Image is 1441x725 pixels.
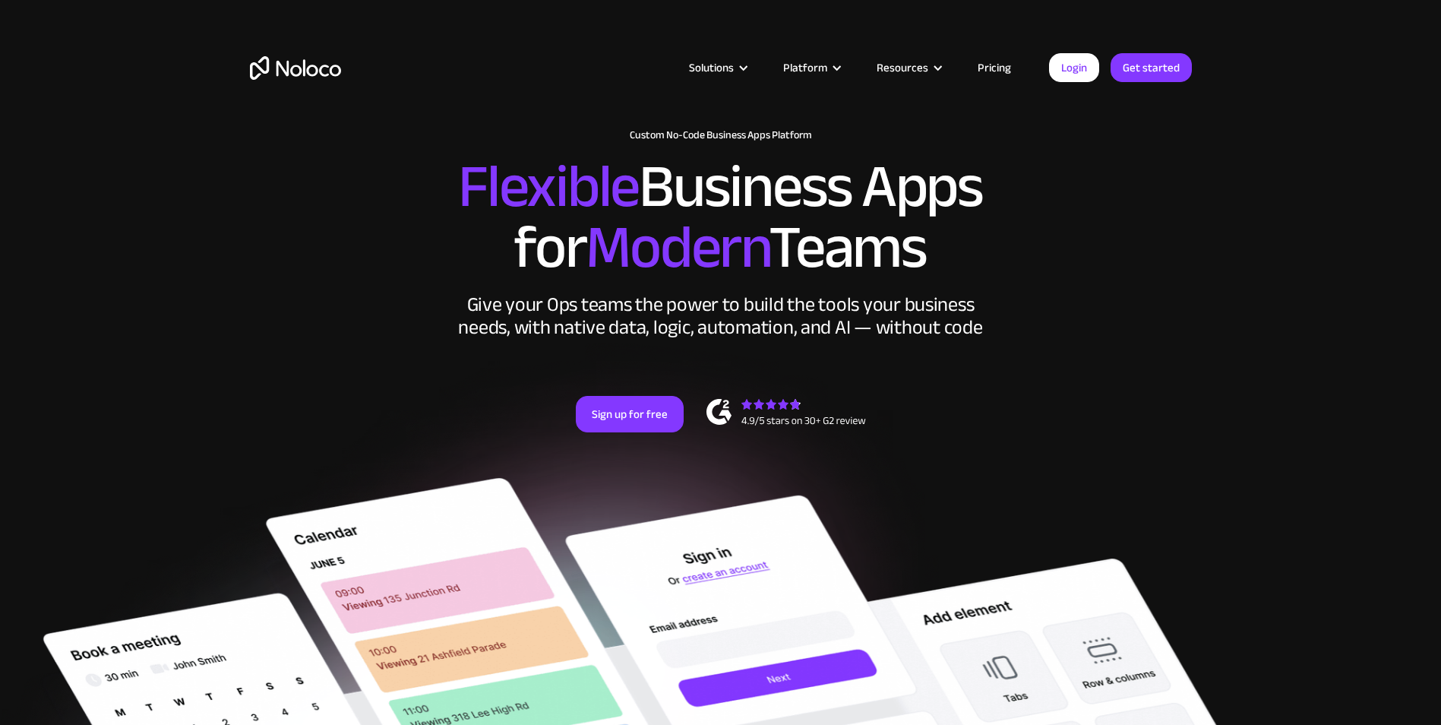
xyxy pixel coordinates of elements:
[455,293,987,339] div: Give your Ops teams the power to build the tools your business needs, with native data, logic, au...
[783,58,827,78] div: Platform
[858,58,959,78] div: Resources
[959,58,1030,78] a: Pricing
[458,130,639,243] span: Flexible
[764,58,858,78] div: Platform
[586,191,769,304] span: Modern
[1111,53,1192,82] a: Get started
[576,396,684,432] a: Sign up for free
[1049,53,1099,82] a: Login
[877,58,928,78] div: Resources
[670,58,764,78] div: Solutions
[250,56,341,80] a: home
[689,58,734,78] div: Solutions
[250,157,1192,278] h2: Business Apps for Teams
